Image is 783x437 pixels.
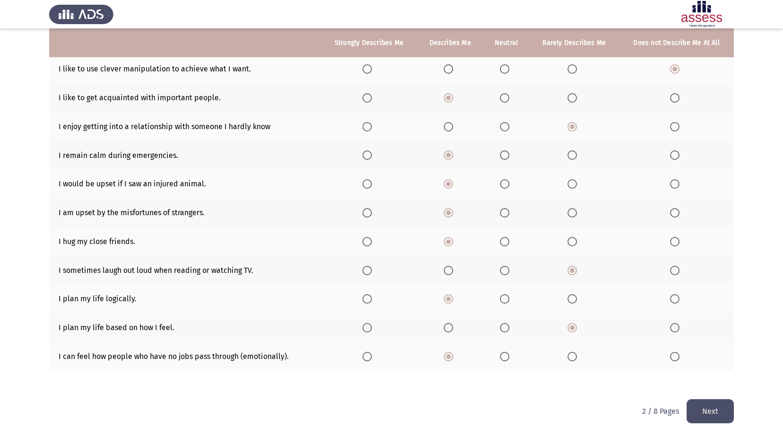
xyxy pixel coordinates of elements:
mat-radio-group: Select an option [444,323,457,332]
mat-radio-group: Select an option [670,351,683,360]
mat-radio-group: Select an option [444,294,457,303]
mat-radio-group: Select an option [568,150,581,159]
mat-radio-group: Select an option [568,64,581,73]
mat-radio-group: Select an option [362,64,376,73]
mat-radio-group: Select an option [670,122,683,131]
mat-radio-group: Select an option [568,351,581,360]
mat-radio-group: Select an option [362,294,376,303]
mat-radio-group: Select an option [500,265,513,274]
mat-radio-group: Select an option [500,323,513,332]
mat-radio-group: Select an option [500,179,513,188]
td: I am upset by the misfortunes of strangers. [49,198,321,227]
td: I plan my life based on how I feel. [49,313,321,342]
td: I like to use clever manipulation to achieve what I want. [49,54,321,83]
mat-radio-group: Select an option [444,122,457,131]
td: I hug my close friends. [49,227,321,256]
td: I sometimes laugh out loud when reading or watching TV. [49,256,321,285]
mat-radio-group: Select an option [362,208,376,217]
p: 2 / 8 Pages [642,407,679,416]
mat-radio-group: Select an option [500,93,513,102]
td: I can feel how people who have no jobs pass through (emotionally). [49,342,321,371]
mat-radio-group: Select an option [444,64,457,73]
mat-radio-group: Select an option [362,122,376,131]
mat-radio-group: Select an option [500,294,513,303]
mat-radio-group: Select an option [444,351,457,360]
mat-radio-group: Select an option [362,150,376,159]
mat-radio-group: Select an option [444,150,457,159]
mat-radio-group: Select an option [568,265,581,274]
mat-radio-group: Select an option [670,93,683,102]
mat-radio-group: Select an option [500,122,513,131]
mat-radio-group: Select an option [670,150,683,159]
td: I would be upset if I saw an injured animal. [49,169,321,198]
th: Neutral [483,28,530,57]
td: I remain calm during emergencies. [49,141,321,170]
mat-radio-group: Select an option [444,179,457,188]
mat-radio-group: Select an option [568,179,581,188]
mat-radio-group: Select an option [500,208,513,217]
mat-radio-group: Select an option [362,179,376,188]
mat-radio-group: Select an option [500,236,513,245]
img: Assess Talent Management logo [49,1,113,27]
mat-radio-group: Select an option [670,323,683,332]
mat-radio-group: Select an option [362,93,376,102]
th: Describes Me [417,28,483,57]
mat-radio-group: Select an option [500,64,513,73]
mat-radio-group: Select an option [568,294,581,303]
mat-radio-group: Select an option [444,236,457,245]
mat-radio-group: Select an option [362,351,376,360]
th: Rarely Describes Me [529,28,619,57]
th: Strongly Describes Me [321,28,417,57]
td: I enjoy getting into a relationship with someone I hardly know [49,112,321,141]
mat-radio-group: Select an option [444,265,457,274]
mat-radio-group: Select an option [568,208,581,217]
th: Does not Describe Me At All [619,28,734,57]
mat-radio-group: Select an option [670,179,683,188]
mat-radio-group: Select an option [568,323,581,332]
mat-radio-group: Select an option [444,208,457,217]
td: I like to get acquainted with important people. [49,83,321,112]
mat-radio-group: Select an option [670,236,683,245]
mat-radio-group: Select an option [500,150,513,159]
mat-radio-group: Select an option [568,93,581,102]
mat-radio-group: Select an option [670,208,683,217]
mat-radio-group: Select an option [568,236,581,245]
mat-radio-group: Select an option [670,64,683,73]
mat-radio-group: Select an option [362,236,376,245]
td: I plan my life logically. [49,285,321,314]
mat-radio-group: Select an option [500,351,513,360]
img: Assessment logo of Emotional Intelligence Assessment - THL [670,1,734,27]
mat-radio-group: Select an option [444,93,457,102]
button: load next page [687,399,734,423]
mat-radio-group: Select an option [362,265,376,274]
mat-radio-group: Select an option [670,265,683,274]
mat-radio-group: Select an option [568,122,581,131]
mat-radio-group: Select an option [362,323,376,332]
mat-radio-group: Select an option [670,294,683,303]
